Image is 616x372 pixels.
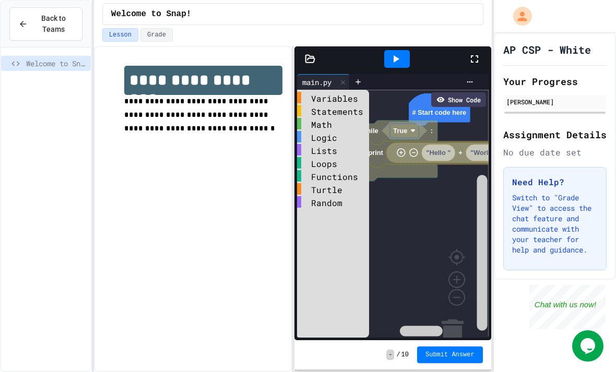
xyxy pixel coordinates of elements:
[503,74,607,89] h2: Your Progress
[140,28,173,42] button: Grade
[430,127,432,135] text: :
[470,149,495,157] text: "World"
[111,8,192,20] span: Welcome to Snap!
[412,109,466,116] text: # Start code here
[512,176,598,188] h3: Need Help?
[426,149,451,157] text: "Hello "
[401,351,409,359] span: 10
[102,28,138,42] button: Lesson
[396,351,400,359] span: /
[361,127,378,135] text: while
[502,4,535,28] div: My Account
[425,351,475,359] span: Submit Answer
[503,127,607,142] h2: Assignment Details
[297,77,337,88] div: main.py
[26,58,87,69] span: Welcome to Snap!
[458,149,462,157] text: +
[529,285,606,329] iframe: chat widget
[503,146,607,159] div: No due date set
[506,97,603,106] div: [PERSON_NAME]
[297,74,350,90] div: main.py
[393,127,407,135] text: True
[417,346,483,363] button: Submit Answer
[503,42,591,57] h1: AP CSP - White
[368,149,383,157] text: print
[34,13,74,35] span: Back to Teams
[386,350,394,360] span: -
[431,92,486,107] div: Show Code
[297,90,489,338] div: Blockly Workspace
[9,7,82,41] button: Back to Teams
[512,193,598,255] p: Switch to "Grade View" to access the chat feature and communicate with your teacher for help and ...
[572,330,606,362] iframe: chat widget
